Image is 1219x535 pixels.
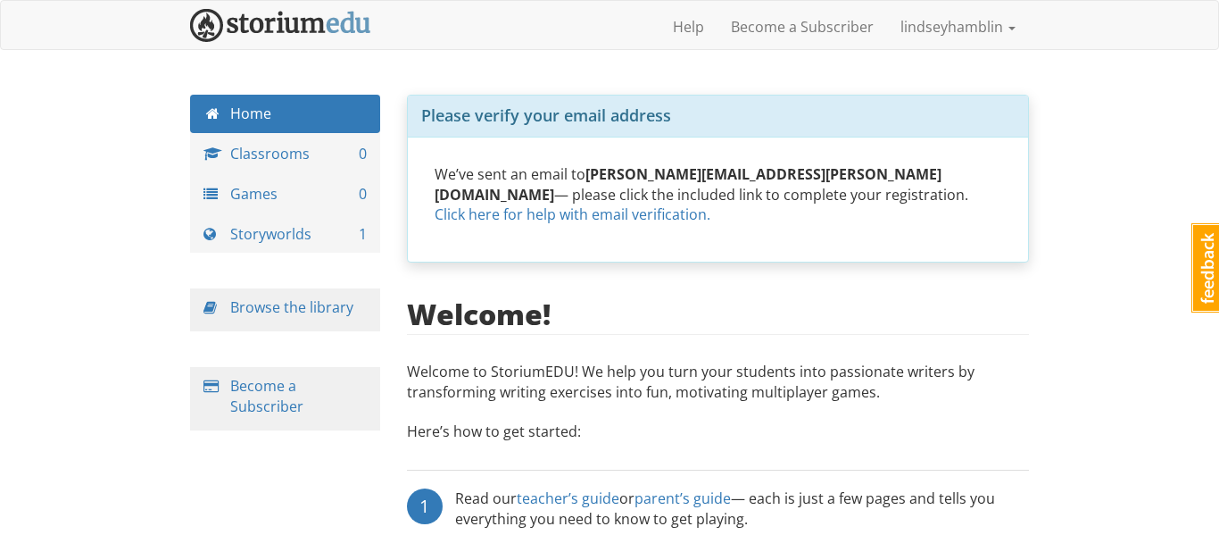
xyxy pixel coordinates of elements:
p: Welcome to StoriumEDU! We help you turn your students into passionate writers by transforming wri... [407,362,1030,412]
span: 0 [359,144,367,164]
span: 1 [359,224,367,245]
a: Become a Subscriber [230,376,303,416]
strong: [PERSON_NAME][EMAIL_ADDRESS][PERSON_NAME][DOMAIN_NAME] [435,164,941,205]
div: 1 [407,489,443,524]
a: Classrooms 0 [190,135,380,173]
span: 0 [359,184,367,205]
a: Home [190,95,380,133]
a: Help [659,4,717,49]
a: Games 0 [190,175,380,213]
span: Please verify your email address [421,104,671,126]
a: Storyworlds 1 [190,215,380,254]
h2: Welcome! [407,298,551,330]
a: Click here for help with email verification. [435,205,710,224]
a: Become a Subscriber [717,4,887,49]
a: lindseyhamblin [887,4,1029,49]
a: teacher’s guide [517,489,619,508]
a: parent’s guide [634,489,731,508]
div: Read our or — each is just a few pages and tells you everything you need to know to get playing. [455,489,1030,530]
p: Here’s how to get started: [407,422,1030,460]
p: We’ve sent an email to — please click the included link to complete your registration. [435,164,1002,226]
a: Browse the library [230,297,353,317]
img: StoriumEDU [190,9,371,42]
